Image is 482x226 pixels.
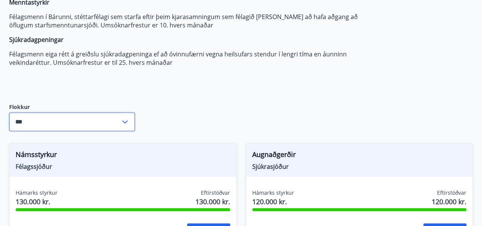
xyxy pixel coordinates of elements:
[252,189,294,197] span: Hámarks styrkur
[252,197,294,207] span: 120.000 kr.
[432,197,466,207] span: 120.000 kr.
[16,197,58,207] span: 130.000 kr.
[16,189,58,197] span: Hámarks styrkur
[9,103,135,111] label: Flokkur
[9,13,369,29] p: Félagsmenn í Bárunni, stéttarfélagi sem starfa eftir þeim kjarasamningum sem félagið [PERSON_NAME...
[252,149,467,162] span: Augnaðgerðir
[16,149,230,162] span: Námsstyrkur
[201,189,230,197] span: Eftirstöðvar
[9,35,64,44] strong: Sjúkradagpeningar
[9,50,369,67] p: Félagsmenn eiga rétt á greiðslu sjúkradagpeninga ef að óvinnufærni vegna heilsufars stendur í len...
[16,162,230,171] span: Félagssjóður
[252,162,467,171] span: Sjúkrasjóður
[195,197,230,207] span: 130.000 kr.
[437,189,466,197] span: Eftirstöðvar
